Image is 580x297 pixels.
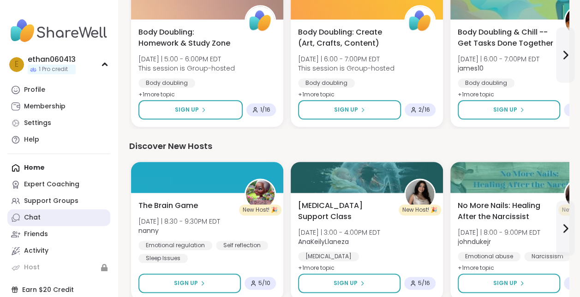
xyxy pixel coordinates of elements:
[15,59,18,71] span: e
[138,226,159,235] b: nanny
[298,64,395,73] span: This session is Group-hosted
[24,135,39,144] div: Help
[493,279,517,287] span: Sign Up
[260,106,270,113] span: 1 / 16
[216,241,268,250] div: Self reflection
[458,100,560,119] button: Sign Up
[298,200,394,222] span: [MEDICAL_DATA] Support Class
[24,196,78,206] div: Support Groups
[7,131,110,148] a: Help
[138,217,220,226] span: [DATE] | 8:30 - 9:30PM EDT
[246,180,275,208] img: nanny
[7,82,110,98] a: Profile
[24,263,40,272] div: Host
[334,106,358,114] span: Sign Up
[406,6,434,35] img: ShareWell
[7,209,110,226] a: Chat
[399,204,441,215] div: New Host! 🎉
[458,78,514,88] div: Body doubling
[24,180,79,189] div: Expert Coaching
[458,252,520,261] div: Emotional abuse
[298,252,359,261] div: [MEDICAL_DATA]
[138,273,241,293] button: Sign Up
[7,115,110,131] a: Settings
[138,254,188,263] div: Sleep Issues
[298,54,395,64] span: [DATE] | 6:00 - 7:00PM EDT
[138,27,234,49] span: Body Doubling: Homework & Study Zone
[246,6,275,35] img: ShareWell
[7,226,110,243] a: Friends
[24,85,45,95] div: Profile
[24,119,51,128] div: Settings
[24,213,41,222] div: Chat
[334,279,358,287] span: Sign Up
[174,279,198,287] span: Sign Up
[39,65,68,73] span: 1 Pro credit
[138,78,195,88] div: Body doubling
[298,228,380,237] span: [DATE] | 3:00 - 4:00PM EDT
[7,176,110,193] a: Expert Coaching
[129,140,569,153] div: Discover New Hosts
[239,204,281,215] div: New Host! 🎉
[458,273,560,293] button: Sign Up
[24,230,48,239] div: Friends
[419,106,430,113] span: 2 / 16
[298,78,355,88] div: Body doubling
[7,15,110,47] img: ShareWell Nav Logo
[458,200,554,222] span: No More Nails: Healing After the Narcissist
[138,241,212,250] div: Emotional regulation
[258,279,270,287] span: 5 / 10
[406,180,434,208] img: AnaKeilyLlaneza
[7,243,110,259] a: Activity
[28,54,76,65] div: ethan060413
[138,200,198,211] span: The Brain Game
[298,100,401,119] button: Sign Up
[458,64,484,73] b: james10
[458,27,554,49] span: Body Doubling & Chill -- Get Tasks Done Together
[298,273,401,293] button: Sign Up
[24,102,66,111] div: Membership
[175,106,199,114] span: Sign Up
[298,237,349,246] b: AnaKeilyLlaneza
[24,246,48,255] div: Activity
[458,54,539,64] span: [DATE] | 6:00 - 7:00PM EDT
[138,100,243,119] button: Sign Up
[418,279,430,287] span: 5 / 16
[7,259,110,276] a: Host
[524,252,571,261] div: Narcissism
[7,98,110,115] a: Membership
[458,228,540,237] span: [DATE] | 8:00 - 9:00PM EDT
[7,193,110,209] a: Support Groups
[138,54,235,64] span: [DATE] | 5:00 - 6:00PM EDT
[458,237,491,246] b: johndukejr
[493,106,517,114] span: Sign Up
[298,27,394,49] span: Body Doubling: Create (Art, Crafts, Content)
[138,64,235,73] span: This session is Group-hosted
